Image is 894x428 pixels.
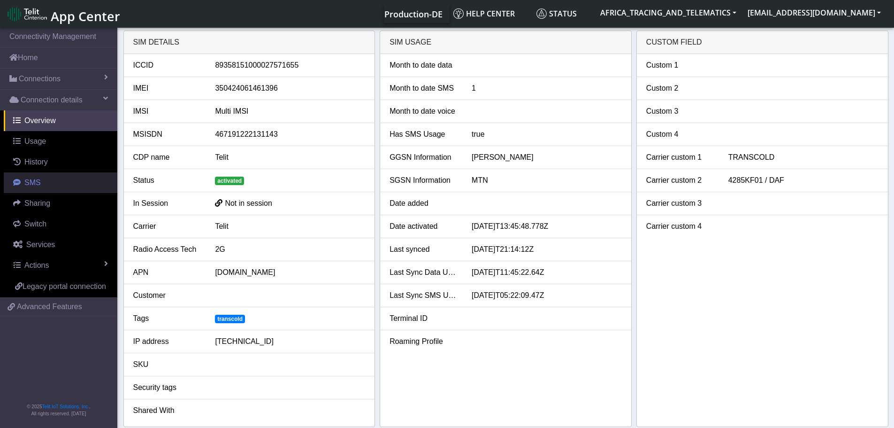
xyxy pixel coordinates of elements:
span: Sharing [24,199,50,207]
div: Carrier custom 1 [639,152,721,163]
button: [EMAIL_ADDRESS][DOMAIN_NAME] [742,4,886,21]
div: Month to date voice [382,106,465,117]
div: Telit [208,152,372,163]
div: [DATE]T05:22:09.47Z [465,290,629,301]
span: Connection details [21,94,83,106]
a: Status [533,4,595,23]
a: Services [4,234,117,255]
div: Status [126,175,208,186]
span: Usage [24,137,46,145]
div: Customer [126,290,208,301]
div: Carrier custom 2 [639,175,721,186]
div: IP address [126,336,208,347]
span: Legacy portal connection [23,282,106,290]
span: History [24,158,48,166]
div: [DATE]T11:45:22.64Z [465,267,629,278]
div: Month to date data [382,60,465,71]
a: SMS [4,172,117,193]
div: SGSN Information [382,175,465,186]
a: Switch [4,214,117,234]
div: 1 [465,83,629,94]
a: Overview [4,110,117,131]
div: [DATE]T21:14:12Z [465,244,629,255]
div: Date activated [382,221,465,232]
div: Date added [382,198,465,209]
div: Shared With [126,405,208,416]
a: Help center [450,4,533,23]
img: logo-telit-cinterion-gw-new.png [8,7,47,22]
div: 2G [208,244,372,255]
a: Sharing [4,193,117,214]
div: GGSN Information [382,152,465,163]
a: Usage [4,131,117,152]
div: SIM usage [380,31,631,54]
span: Status [536,8,577,19]
div: Last synced [382,244,465,255]
div: Custom 3 [639,106,721,117]
div: [PERSON_NAME] [465,152,629,163]
span: Not in session [225,199,272,207]
div: ICCID [126,60,208,71]
a: Your current platform instance [384,4,442,23]
div: Month to date SMS [382,83,465,94]
div: IMEI [126,83,208,94]
div: Carrier custom 4 [639,221,721,232]
a: Telit IoT Solutions, Inc. [42,404,89,409]
div: Telit [208,221,372,232]
div: Carrier [126,221,208,232]
a: Actions [4,255,117,276]
div: Carrier custom 3 [639,198,721,209]
div: SKU [126,359,208,370]
button: AFRICA_TRACING_AND_TELEMATICS [595,4,742,21]
div: Has SMS Usage [382,129,465,140]
span: Switch [24,220,46,228]
div: Custom 2 [639,83,721,94]
div: Custom 4 [639,129,721,140]
span: Services [26,241,55,249]
div: Last Sync SMS Usage [382,290,465,301]
a: App Center [8,4,119,24]
div: APN [126,267,208,278]
a: History [4,152,117,172]
div: Tags [126,313,208,324]
div: Custom field [637,31,888,54]
div: Terminal ID [382,313,465,324]
div: MTN [465,175,629,186]
span: Connections [19,73,61,85]
div: In Session [126,198,208,209]
div: 89358151000027571655 [208,60,372,71]
span: App Center [51,8,120,25]
img: status.svg [536,8,547,19]
span: transcold [215,315,245,323]
span: activated [215,177,244,185]
div: 350424061461396 [208,83,372,94]
div: IMSI [126,106,208,117]
div: MSISDN [126,129,208,140]
div: [DOMAIN_NAME] [208,267,372,278]
div: [DATE]T13:45:48.778Z [465,221,629,232]
span: SMS [24,179,41,187]
div: TRANSCOLD [721,152,886,163]
div: CDP name [126,152,208,163]
span: Production-DE [384,8,443,20]
div: Radio Access Tech [126,244,208,255]
div: SIM details [124,31,375,54]
span: Actions [24,261,49,269]
div: Roaming Profile [382,336,465,347]
div: Last Sync Data Usage [382,267,465,278]
span: Overview [24,117,56,125]
div: true [465,129,629,140]
div: Security tags [126,382,208,393]
div: 467191222131143 [208,129,372,140]
span: Advanced Features [17,301,82,312]
span: Help center [453,8,515,19]
div: Custom 1 [639,60,721,71]
img: knowledge.svg [453,8,464,19]
div: Multi IMSI [208,106,372,117]
div: [TECHNICAL_ID] [208,336,372,347]
div: 4285KF01 / DAF [721,175,886,186]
